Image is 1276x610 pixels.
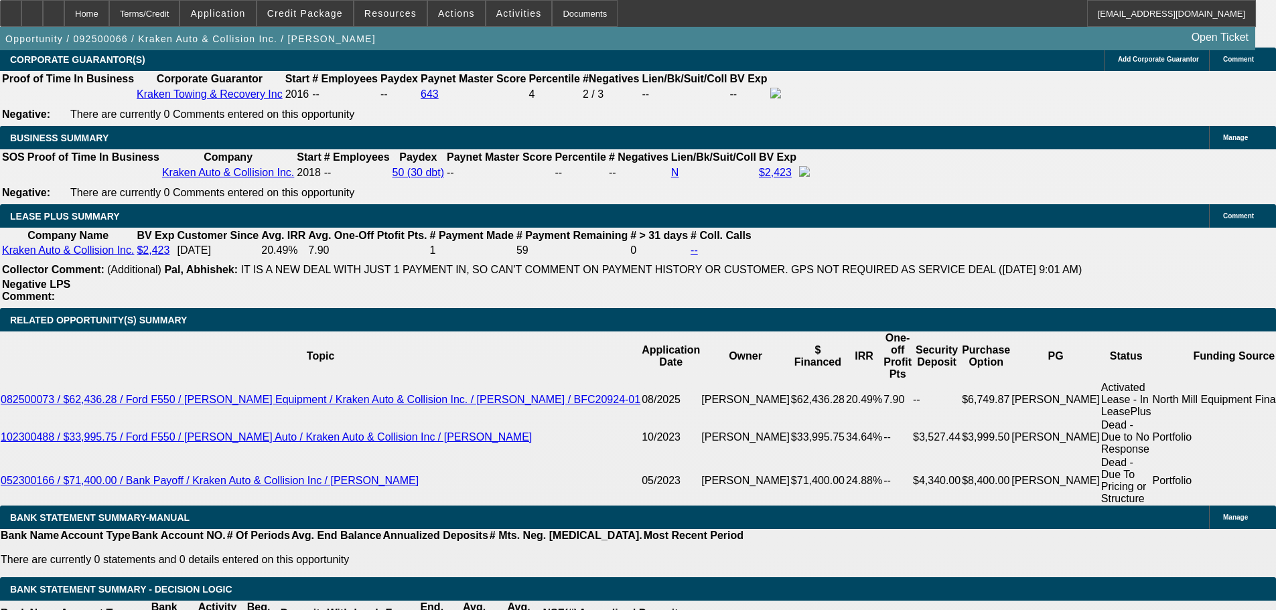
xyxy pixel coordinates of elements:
[137,230,174,241] b: BV Exp
[1186,26,1254,49] a: Open Ticket
[399,151,437,163] b: Paydex
[912,418,961,456] td: $3,527.44
[643,529,744,542] th: Most Recent Period
[1,394,640,405] a: 082500073 / $62,436.28 / Ford F550 / [PERSON_NAME] Equipment / Kraken Auto & Collision Inc. / [PE...
[429,244,514,257] td: 1
[1,431,532,443] a: 102300488 / $33,995.75 / Ford F550 / [PERSON_NAME] Auto / Kraken Auto & Collision Inc / [PERSON_N...
[961,418,1011,456] td: $3,999.50
[961,381,1011,418] td: $6,749.87
[1011,331,1101,381] th: PG
[770,88,781,98] img: facebook-icon.png
[10,54,145,65] span: CORPORATE GUARANTOR(S)
[641,381,701,418] td: 08/2025
[296,165,322,180] td: 2018
[1118,56,1199,63] span: Add Corporate Guarantor
[528,88,579,100] div: 4
[961,456,1011,506] td: $8,400.00
[609,151,668,163] b: # Negatives
[27,151,160,164] th: Proof of Time In Business
[70,108,354,120] span: There are currently 0 Comments entered on this opportunity
[912,381,961,418] td: --
[1,554,743,566] p: There are currently 0 statements and 0 details entered on this opportunity
[1,475,419,486] a: 052300166 / $71,400.00 / Bank Payoff / Kraken Auto & Collision Inc / [PERSON_NAME]
[354,1,427,26] button: Resources
[364,8,417,19] span: Resources
[496,8,542,19] span: Activities
[516,230,628,241] b: # Payment Remaining
[291,529,382,542] th: Avg. End Balance
[10,133,109,143] span: BUSINESS SUMMARY
[421,88,439,100] a: 643
[312,73,378,84] b: # Employees
[2,108,50,120] b: Negative:
[430,230,514,241] b: # Payment Made
[691,230,752,241] b: # Coll. Calls
[2,244,134,256] a: Kraken Auto & Collision Inc.
[131,529,226,542] th: Bank Account NO.
[1223,134,1248,141] span: Manage
[845,418,883,456] td: 34.64%
[137,88,283,100] a: Kraken Towing & Recovery Inc
[1223,514,1248,521] span: Manage
[157,73,263,84] b: Corporate Guarantor
[516,244,628,257] td: 59
[162,167,294,178] a: Kraken Auto & Collision Inc.
[2,187,50,198] b: Negative:
[324,167,332,178] span: --
[1101,418,1152,456] td: Dead - Due to No Response
[609,167,668,179] div: --
[2,279,70,302] b: Negative LPS Comment:
[70,187,354,198] span: There are currently 0 Comments entered on this opportunity
[845,331,883,381] th: IRR
[382,529,488,542] th: Annualized Deposits
[307,244,427,257] td: 7.90
[257,1,353,26] button: Credit Package
[311,87,378,102] td: --
[961,331,1011,381] th: Purchase Option
[883,381,912,418] td: 7.90
[790,418,845,456] td: $33,995.75
[486,1,552,26] button: Activities
[447,151,552,163] b: Paynet Master Score
[642,73,727,84] b: Lien/Bk/Suit/Coll
[701,456,790,506] td: [PERSON_NAME]
[912,456,961,506] td: $4,340.00
[759,167,792,178] a: $2,423
[137,244,169,256] a: $2,423
[438,8,475,19] span: Actions
[10,315,187,325] span: RELATED OPPORTUNITY(S) SUMMARY
[630,230,688,241] b: # > 31 days
[759,151,796,163] b: BV Exp
[630,244,689,257] td: 0
[226,529,291,542] th: # Of Periods
[701,381,790,418] td: [PERSON_NAME]
[1,151,25,164] th: SOS
[60,529,131,542] th: Account Type
[790,456,845,506] td: $71,400.00
[1223,212,1254,220] span: Comment
[1011,418,1101,456] td: [PERSON_NAME]
[641,331,701,381] th: Application Date
[164,264,238,275] b: Pal, Abhishek:
[176,244,259,257] td: [DATE]
[671,167,679,178] a: N
[285,87,310,102] td: 2016
[489,529,643,542] th: # Mts. Neg. [MEDICAL_DATA].
[883,418,912,456] td: --
[790,381,845,418] td: $62,436.28
[1101,381,1152,418] td: Activated Lease - In LeasePlus
[5,33,376,44] span: Opportunity / 092500066 / Kraken Auto & Collision Inc. / [PERSON_NAME]
[555,151,606,163] b: Percentile
[447,167,552,179] div: --
[107,264,161,275] span: (Additional)
[883,456,912,506] td: --
[261,230,305,241] b: Avg. IRR
[1223,56,1254,63] span: Comment
[285,73,309,84] b: Start
[799,166,810,177] img: facebook-icon.png
[10,211,120,222] span: LEASE PLUS SUMMARY
[730,73,768,84] b: BV Exp
[421,73,526,84] b: Paynet Master Score
[528,73,579,84] b: Percentile
[27,230,109,241] b: Company Name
